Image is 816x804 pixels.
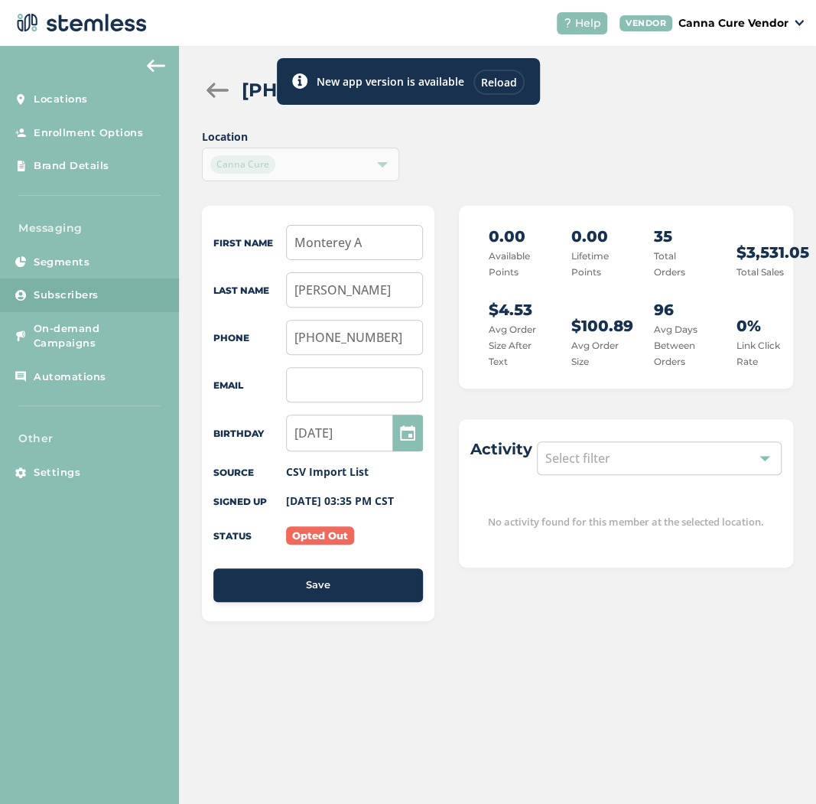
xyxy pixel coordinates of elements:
[678,15,788,31] p: Canna Cure Vendor
[213,379,243,391] label: Email
[213,467,254,478] label: Source
[34,125,143,141] span: Enrollment Options
[489,225,544,248] p: 0.00
[213,285,269,296] label: Last Name
[654,324,697,367] label: Avg Days Between Orders
[34,369,106,385] span: Automations
[736,340,780,367] label: Link Click Rate
[575,15,601,31] span: Help
[286,526,354,545] label: Opted Out
[736,314,792,337] p: 0%
[489,298,544,321] p: $4.53
[292,73,307,89] img: icon-toast-info-b13014a2.svg
[545,450,610,467] span: Select filter
[213,428,264,439] label: Birthday
[34,288,99,303] span: Subscribers
[213,530,252,542] label: Status
[736,241,792,264] p: $3,531.05
[470,438,532,460] h2: Activity
[213,496,267,507] label: Signed up
[571,225,626,248] p: 0.00
[34,92,88,107] span: Locations
[489,250,530,278] label: Available Points
[654,250,685,278] label: Total Orders
[12,8,147,38] img: logo-dark-0685b13c.svg
[563,18,572,28] img: icon-help-white-03924b79.svg
[286,493,394,508] label: [DATE] 03:35 PM CST
[213,568,422,602] button: Save
[654,298,709,321] p: 96
[473,70,525,95] div: Reload
[571,314,626,337] p: $100.89
[317,73,464,90] label: New app version is available
[34,255,89,270] span: Segments
[619,15,672,31] div: VENDOR
[740,731,816,804] iframe: Chat Widget
[306,578,330,593] span: Save
[34,321,164,351] span: On-demand Campaigns
[489,324,536,367] label: Avg Order Size After Text
[571,340,619,367] label: Avg Order Size
[213,237,273,249] label: First Name
[202,129,399,145] label: Location
[470,478,782,548] div: No activity found for this member at the selected location.
[654,225,709,248] p: 35
[213,332,249,343] label: Phone
[34,465,80,480] span: Settings
[795,20,804,26] img: icon_down-arrow-small-66adaf34.svg
[736,266,784,278] label: Total Sales
[286,415,422,451] input: MM/DD/YYYY
[242,76,422,104] h2: [PHONE_NUMBER]
[286,464,369,479] label: CSV Import List
[147,60,165,72] img: icon-arrow-back-accent-c549486e.svg
[34,158,109,174] span: Brand Details
[571,250,609,278] label: Lifetime Points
